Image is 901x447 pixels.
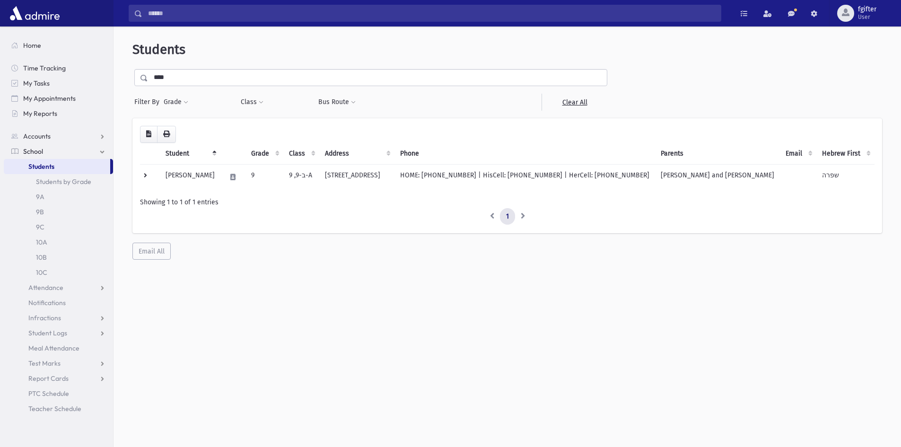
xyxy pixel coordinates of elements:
[394,143,655,165] th: Phone
[132,243,171,260] button: Email All
[319,164,394,190] td: [STREET_ADDRESS]
[4,235,113,250] a: 10A
[4,356,113,371] a: Test Marks
[163,94,189,111] button: Grade
[816,164,875,190] td: שפרה
[655,143,780,165] th: Parents
[23,64,66,72] span: Time Tracking
[283,143,319,165] th: Class: activate to sort column ascending
[160,143,220,165] th: Student: activate to sort column descending
[28,314,61,322] span: Infractions
[28,389,69,398] span: PTC Schedule
[245,143,283,165] th: Grade: activate to sort column ascending
[157,126,176,143] button: Print
[4,295,113,310] a: Notifications
[858,13,876,21] span: User
[28,162,54,171] span: Students
[4,61,113,76] a: Time Tracking
[4,265,113,280] a: 10C
[4,310,113,325] a: Infractions
[318,94,356,111] button: Bus Route
[4,91,113,106] a: My Appointments
[4,174,113,189] a: Students by Grade
[4,219,113,235] a: 9C
[23,94,76,103] span: My Appointments
[655,164,780,190] td: [PERSON_NAME] and [PERSON_NAME]
[140,126,157,143] button: CSV
[500,208,515,225] a: 1
[28,404,81,413] span: Teacher Schedule
[28,344,79,352] span: Meal Attendance
[28,374,69,383] span: Report Cards
[132,42,185,57] span: Students
[4,129,113,144] a: Accounts
[28,283,63,292] span: Attendance
[134,97,163,107] span: Filter By
[394,164,655,190] td: HOME: [PHONE_NUMBER] | HisCell: [PHONE_NUMBER] | HerCell: [PHONE_NUMBER]
[28,298,66,307] span: Notifications
[23,41,41,50] span: Home
[542,94,607,111] a: Clear All
[4,38,113,53] a: Home
[4,401,113,416] a: Teacher Schedule
[8,4,62,23] img: AdmirePro
[4,325,113,341] a: Student Logs
[240,94,264,111] button: Class
[4,341,113,356] a: Meal Attendance
[780,143,816,165] th: Email: activate to sort column ascending
[23,79,50,88] span: My Tasks
[816,143,875,165] th: Hebrew First: activate to sort column ascending
[4,106,113,121] a: My Reports
[4,280,113,295] a: Attendance
[283,164,319,190] td: ב-9, 9-A
[4,144,113,159] a: School
[140,197,875,207] div: Showing 1 to 1 of 1 entries
[858,6,876,13] span: fgifter
[23,109,57,118] span: My Reports
[4,371,113,386] a: Report Cards
[28,329,67,337] span: Student Logs
[28,359,61,368] span: Test Marks
[319,143,394,165] th: Address: activate to sort column ascending
[4,250,113,265] a: 10B
[142,5,721,22] input: Search
[4,76,113,91] a: My Tasks
[4,159,110,174] a: Students
[4,204,113,219] a: 9B
[23,132,51,140] span: Accounts
[4,386,113,401] a: PTC Schedule
[23,147,43,156] span: School
[245,164,283,190] td: 9
[160,164,220,190] td: [PERSON_NAME]
[4,189,113,204] a: 9A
